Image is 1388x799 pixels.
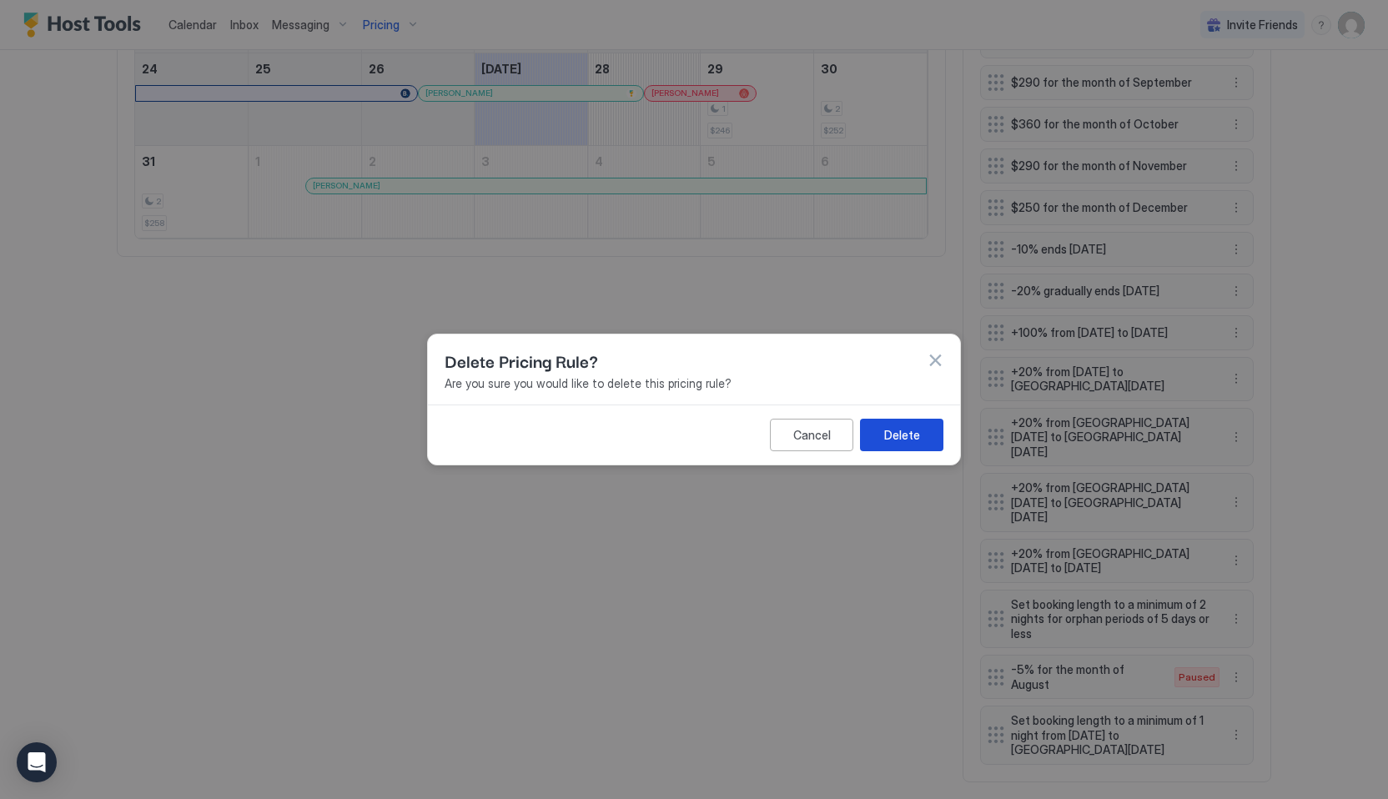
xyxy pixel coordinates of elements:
div: Cancel [793,426,831,444]
div: Open Intercom Messenger [17,742,57,782]
span: Are you sure you would like to delete this pricing rule? [445,376,943,391]
button: Delete [860,419,943,451]
button: Cancel [770,419,853,451]
div: Delete [884,426,920,444]
span: Delete Pricing Rule? [445,348,598,373]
